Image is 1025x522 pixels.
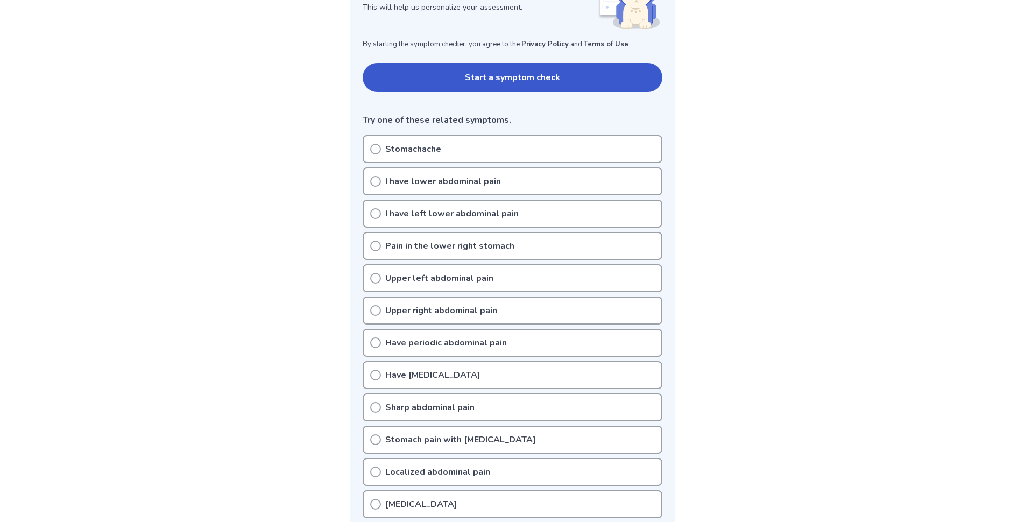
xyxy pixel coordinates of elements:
[385,369,480,382] p: Have [MEDICAL_DATA]
[385,336,507,349] p: Have periodic abdominal pain
[385,498,457,511] p: [MEDICAL_DATA]
[363,39,662,50] p: By starting the symptom checker, you agree to the and
[363,2,598,13] p: This will help us personalize your assessment.
[385,143,441,156] p: Stomachache
[385,207,519,220] p: I have left lower abdominal pain
[363,114,662,126] p: Try one of these related symptoms.
[521,39,569,49] a: Privacy Policy
[385,304,497,317] p: Upper right abdominal pain
[385,239,514,252] p: Pain in the lower right stomach
[385,272,493,285] p: Upper left abdominal pain
[385,465,490,478] p: Localized abdominal pain
[363,63,662,92] button: Start a symptom check
[584,39,628,49] a: Terms of Use
[385,433,536,446] p: Stomach pain with [MEDICAL_DATA]
[385,401,475,414] p: Sharp abdominal pain
[385,175,501,188] p: I have lower abdominal pain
